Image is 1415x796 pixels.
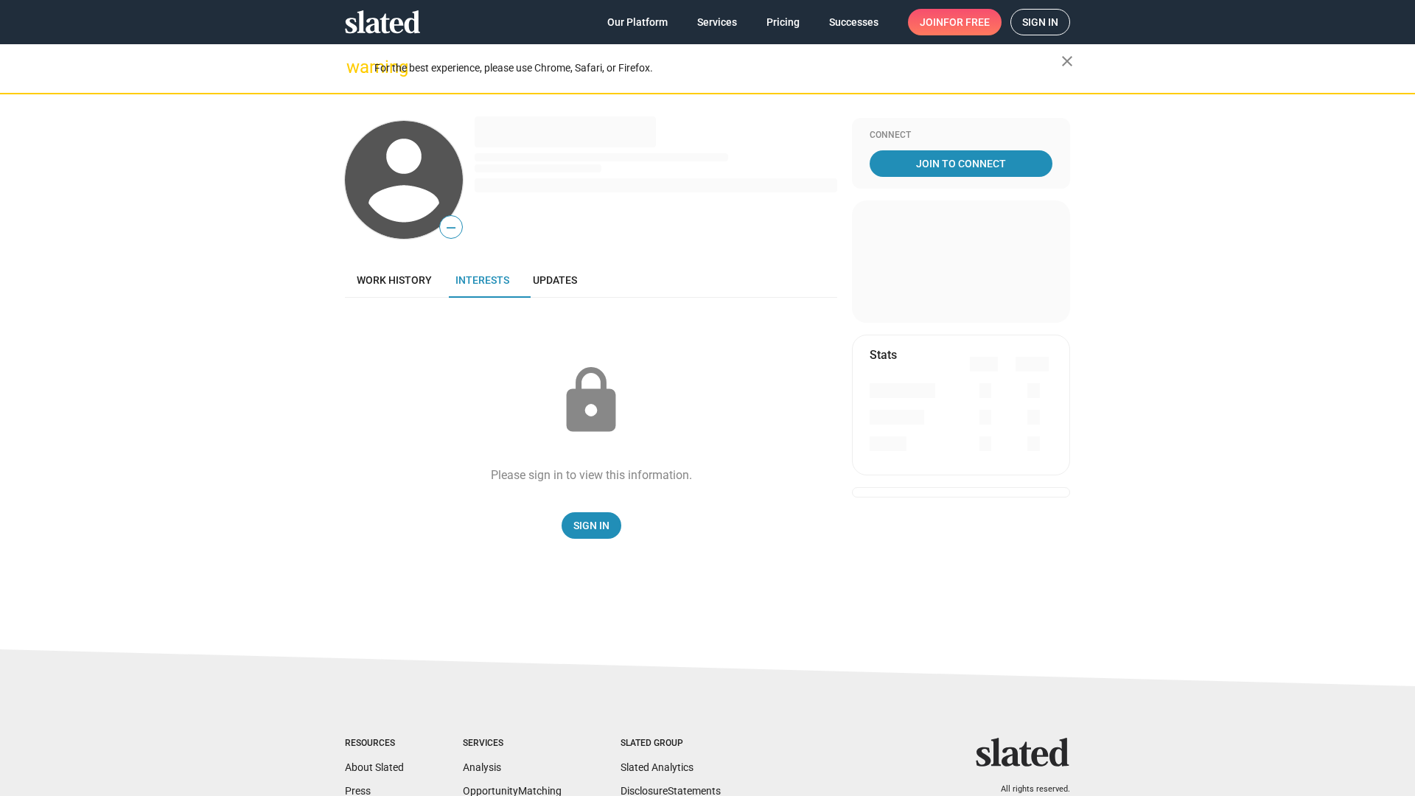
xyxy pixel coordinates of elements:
[521,262,589,298] a: Updates
[1058,52,1076,70] mat-icon: close
[697,9,737,35] span: Services
[345,262,444,298] a: Work history
[685,9,749,35] a: Services
[870,150,1052,177] a: Join To Connect
[621,738,721,750] div: Slated Group
[346,58,364,76] mat-icon: warning
[817,9,890,35] a: Successes
[357,274,432,286] span: Work history
[870,347,897,363] mat-card-title: Stats
[463,761,501,773] a: Analysis
[374,58,1061,78] div: For the best experience, please use Chrome, Safari, or Firefox.
[533,274,577,286] span: Updates
[562,512,621,539] a: Sign In
[873,150,1049,177] span: Join To Connect
[870,130,1052,142] div: Connect
[573,512,609,539] span: Sign In
[607,9,668,35] span: Our Platform
[345,738,404,750] div: Resources
[554,364,628,438] mat-icon: lock
[1022,10,1058,35] span: Sign in
[1010,9,1070,35] a: Sign in
[491,467,692,483] div: Please sign in to view this information.
[595,9,679,35] a: Our Platform
[908,9,1002,35] a: Joinfor free
[829,9,878,35] span: Successes
[766,9,800,35] span: Pricing
[444,262,521,298] a: Interests
[755,9,811,35] a: Pricing
[463,738,562,750] div: Services
[920,9,990,35] span: Join
[440,218,462,237] span: —
[621,761,693,773] a: Slated Analytics
[345,761,404,773] a: About Slated
[455,274,509,286] span: Interests
[943,9,990,35] span: for free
